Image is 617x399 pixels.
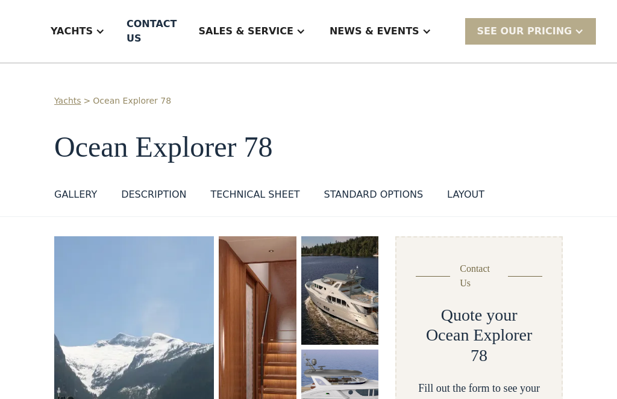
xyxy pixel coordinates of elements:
[324,187,424,202] div: standard options
[477,24,572,39] div: SEE Our Pricing
[121,187,186,202] div: DESCRIPTION
[447,187,484,207] a: layout
[54,187,97,207] a: GALLERY
[54,187,97,202] div: GALLERY
[330,24,419,39] div: News & EVENTS
[54,95,81,107] a: Yachts
[84,95,91,107] div: >
[324,187,424,207] a: standard options
[301,236,379,345] a: open lightbox
[460,262,498,291] div: Contact Us
[198,24,293,39] div: Sales & Service
[54,131,563,163] h1: Ocean Explorer 78
[447,187,484,202] div: layout
[51,24,93,39] div: Yachts
[127,17,177,46] div: Contact US
[416,325,542,365] h2: Ocean Explorer 78
[441,305,518,325] h2: Quote your
[186,7,317,55] div: Sales & Service
[210,187,299,202] div: Technical sheet
[93,95,171,107] a: Ocean Explorer 78
[121,187,186,207] a: DESCRIPTION
[210,187,299,207] a: Technical sheet
[465,18,597,44] div: SEE Our Pricing
[318,7,443,55] div: News & EVENTS
[39,7,117,55] div: Yachts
